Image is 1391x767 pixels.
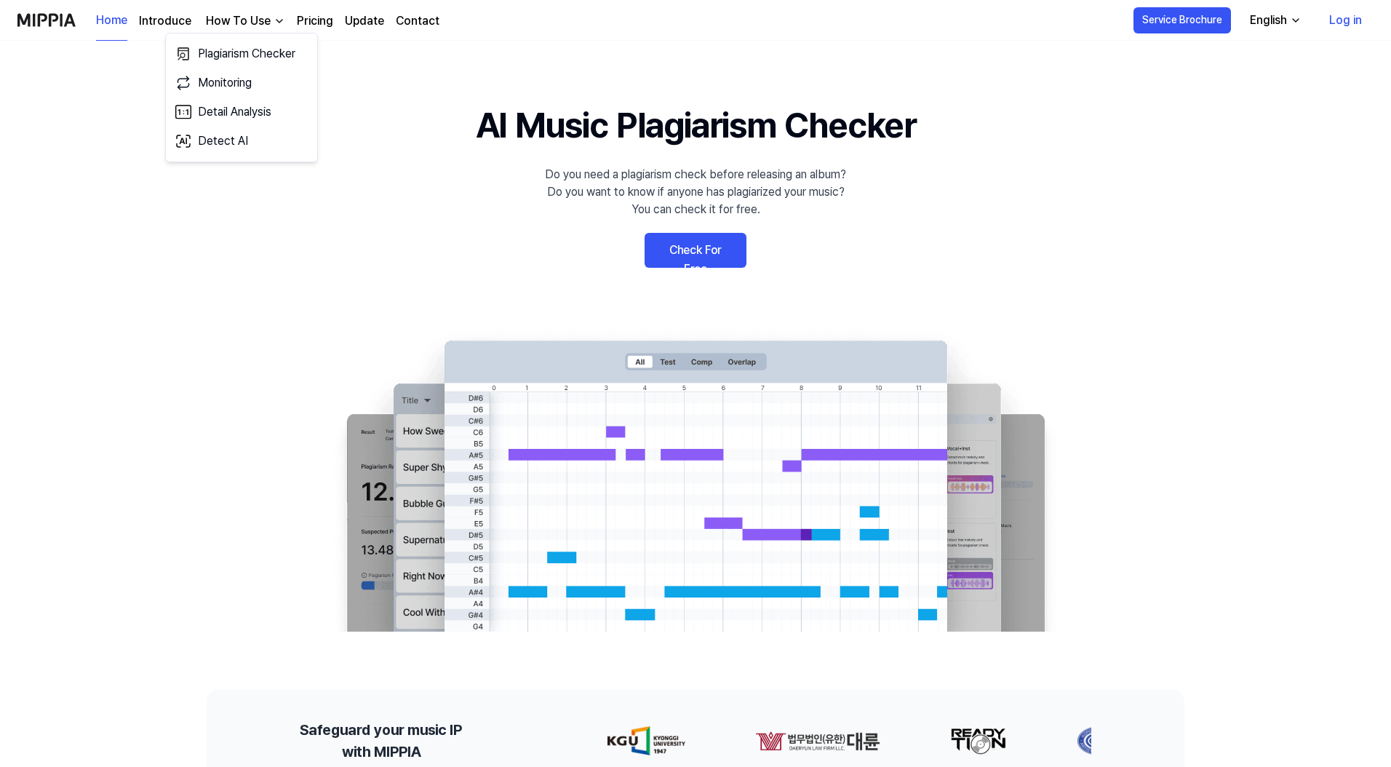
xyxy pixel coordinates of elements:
a: Update [345,12,384,30]
button: How To Use [203,12,285,30]
img: partner-logo-3 [1069,726,1114,755]
a: Detect AI [172,127,311,156]
a: Plagiarism Checker [172,39,311,68]
a: Introduce [139,12,191,30]
button: English [1238,6,1310,35]
div: Do you need a plagiarism check before releasing an album? Do you want to know if anyone has plagi... [545,166,846,218]
div: English [1247,12,1290,29]
button: Service Brochure [1133,7,1231,33]
img: partner-logo-0 [599,726,677,755]
h1: AI Music Plagiarism Checker [476,99,916,151]
a: Pricing [297,12,333,30]
a: Home [96,1,127,41]
a: Detail Analysis [172,98,311,127]
a: Check For Free [645,233,746,268]
a: Contact [396,12,439,30]
h2: Safeguard your music IP with MIPPIA [300,719,462,763]
img: main Image [317,326,1074,632]
img: partner-logo-2 [942,726,999,755]
img: partner-logo-1 [747,726,872,755]
div: How To Use [203,12,274,30]
img: down [274,15,285,27]
a: Monitoring [172,68,311,98]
